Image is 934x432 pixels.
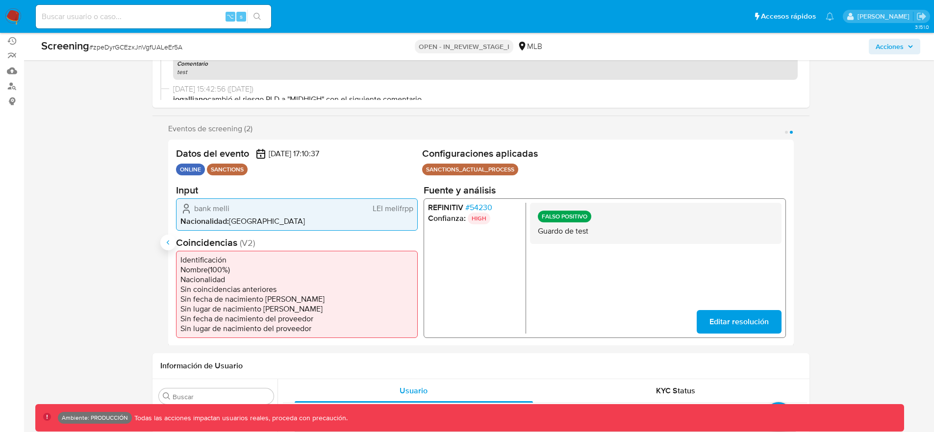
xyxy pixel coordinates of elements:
[41,38,89,53] b: Screening
[400,385,428,396] span: Usuario
[36,10,271,23] input: Buscar usuario o caso...
[173,94,207,105] b: jogalliano
[132,413,348,423] p: Todas las acciones impactan usuarios reales, proceda con precaución.
[656,385,695,396] span: KYC Status
[177,59,208,68] b: Comentario
[876,39,904,54] span: Acciones
[160,361,243,371] h1: Información de Usuario
[89,42,182,52] span: # zpeDyrGCEzxJnVgfUALeEr5A
[517,41,542,52] div: MLB
[761,11,816,22] span: Accesos rápidos
[163,392,171,400] button: Buscar
[173,392,270,401] input: Buscar
[177,68,794,76] p: test
[227,12,234,21] span: ⌥
[869,39,920,54] button: Acciones
[247,10,267,24] button: search-icon
[62,416,128,420] p: Ambiente: PRODUCCIÓN
[173,94,798,105] p: cambió el riesgo PLD a "MIDHIGH" con el siguiente comentario
[415,40,513,53] p: OPEN - IN_REVIEW_STAGE_I
[173,84,798,95] span: [DATE] 15:42:56 ([DATE])
[240,12,243,21] span: s
[916,11,927,22] a: Salir
[826,12,834,21] a: Notificaciones
[915,23,929,31] span: 3.151.0
[858,12,913,21] p: joaquin.galliano@mercadolibre.com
